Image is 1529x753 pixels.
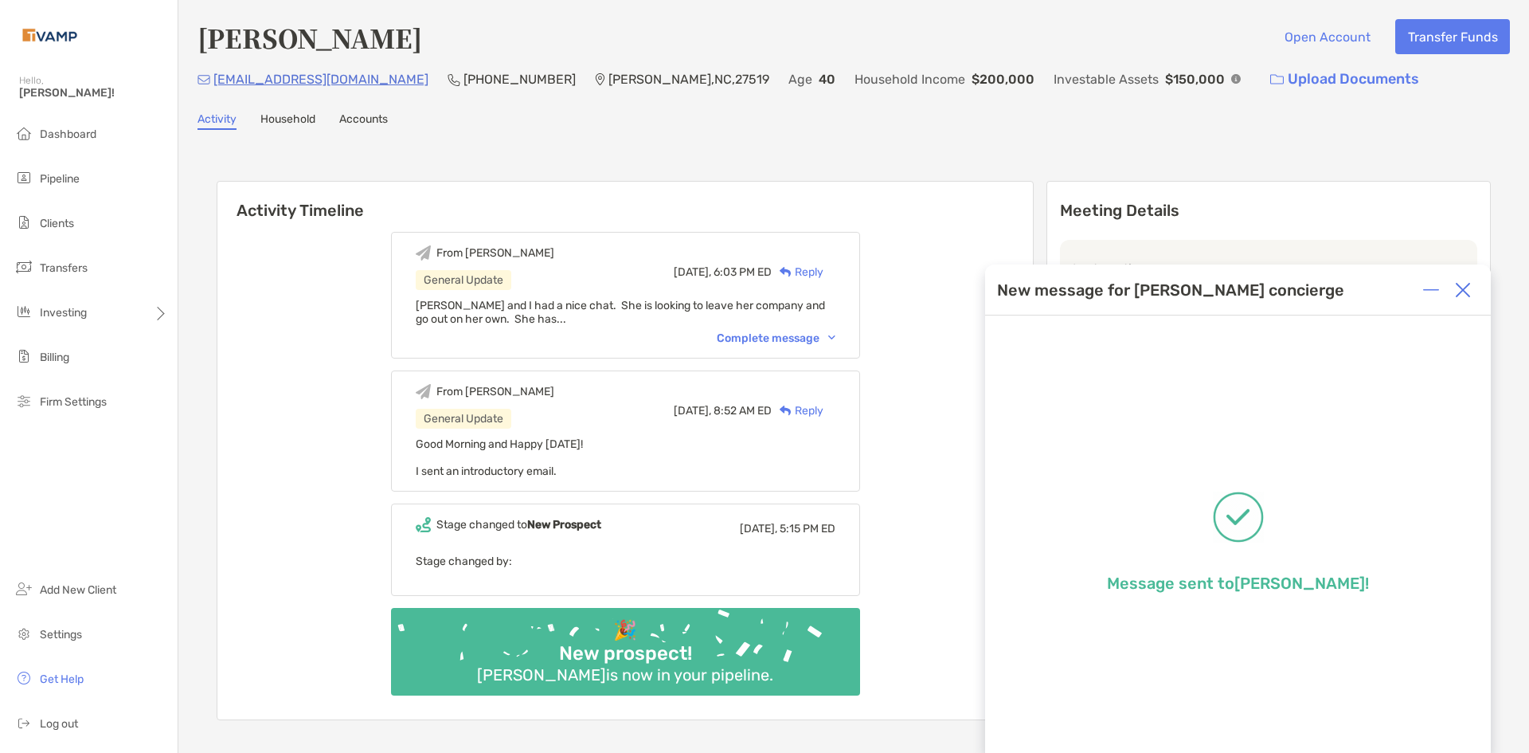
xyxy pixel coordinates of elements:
[14,213,33,232] img: clients icon
[1231,74,1241,84] img: Info Icon
[780,406,792,416] img: Reply icon
[436,518,601,531] div: Stage changed to
[1395,19,1510,54] button: Transfer Funds
[463,69,576,89] p: [PHONE_NUMBER]
[416,384,431,399] img: Event icon
[772,264,823,280] div: Reply
[1423,282,1439,298] img: Expand or collapse
[1272,19,1382,54] button: Open Account
[14,124,33,143] img: dashboard icon
[553,642,698,665] div: New prospect!
[416,245,431,261] img: Event icon
[391,608,860,682] img: Confetti
[40,395,107,409] span: Firm Settings
[674,265,711,279] span: [DATE],
[1165,69,1225,89] p: $150,000
[1073,259,1464,279] p: Last meeting
[40,628,82,641] span: Settings
[217,182,1033,220] h6: Activity Timeline
[260,112,315,130] a: Household
[674,404,711,418] span: [DATE],
[416,551,835,571] p: Stage changed by:
[416,270,511,290] div: General Update
[40,673,84,686] span: Get Help
[14,257,33,276] img: transfers icon
[14,391,33,410] img: firm-settings icon
[854,69,965,89] p: Household Income
[714,265,772,279] span: 6:03 PM ED
[448,73,460,86] img: Phone Icon
[14,347,33,366] img: billing icon
[788,69,812,89] p: Age
[828,335,835,340] img: Chevron icon
[40,172,80,186] span: Pipeline
[213,69,428,89] p: [EMAIL_ADDRESS][DOMAIN_NAME]
[1260,62,1429,96] a: Upload Documents
[1060,201,1477,221] p: Meeting Details
[1270,74,1284,85] img: button icon
[19,86,168,100] span: [PERSON_NAME]!
[14,669,33,688] img: get-help icon
[40,261,88,275] span: Transfers
[972,69,1034,89] p: $200,000
[14,168,33,187] img: pipeline icon
[416,409,511,429] div: General Update
[197,75,210,84] img: Email Icon
[1455,282,1471,298] img: Close
[14,579,33,598] img: add_new_client icon
[40,217,74,230] span: Clients
[740,522,777,535] span: [DATE],
[197,19,422,56] h4: [PERSON_NAME]
[40,127,96,141] span: Dashboard
[14,624,33,643] img: settings icon
[339,112,388,130] a: Accounts
[608,69,769,89] p: [PERSON_NAME] , NC , 27519
[436,246,554,260] div: From [PERSON_NAME]
[819,69,835,89] p: 40
[471,665,780,684] div: [PERSON_NAME] is now in your pipeline.
[416,517,431,532] img: Event icon
[780,267,792,277] img: Reply icon
[19,6,80,64] img: Zoe Logo
[14,302,33,321] img: investing icon
[772,402,823,419] div: Reply
[527,518,601,531] b: New Prospect
[40,351,69,364] span: Billing
[416,299,825,326] span: [PERSON_NAME] and I had a nice chat. She is looking to leave her company and go out on her own. S...
[1054,69,1159,89] p: Investable Assets
[997,280,1344,300] div: New message for [PERSON_NAME] concierge
[1213,492,1264,543] img: Message successfully sent
[607,619,643,642] div: 🎉
[14,713,33,732] img: logout icon
[1107,574,1369,593] p: Message sent to [PERSON_NAME] !
[436,385,554,398] div: From [PERSON_NAME]
[780,522,835,535] span: 5:15 PM ED
[40,306,87,320] span: Investing
[40,717,78,731] span: Log out
[714,404,772,418] span: 8:52 AM ED
[40,583,116,597] span: Add New Client
[197,112,237,130] a: Activity
[717,331,835,345] div: Complete message
[416,437,583,478] span: Good Morning and Happy [DATE]! I sent an introductory email.
[595,73,605,86] img: Location Icon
